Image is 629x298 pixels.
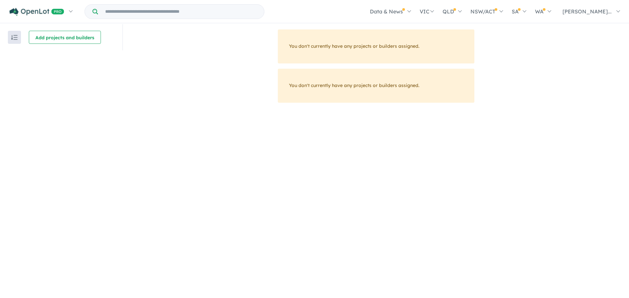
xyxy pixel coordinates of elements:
img: Openlot PRO Logo White [10,8,64,16]
img: sort.svg [11,35,18,40]
span: [PERSON_NAME]... [562,8,612,15]
div: You don't currently have any projects or builders assigned. [278,29,474,63]
div: You don't currently have any projects or builders assigned. [278,69,474,103]
button: Add projects and builders [29,31,101,44]
input: Try estate name, suburb, builder or developer [99,5,263,19]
